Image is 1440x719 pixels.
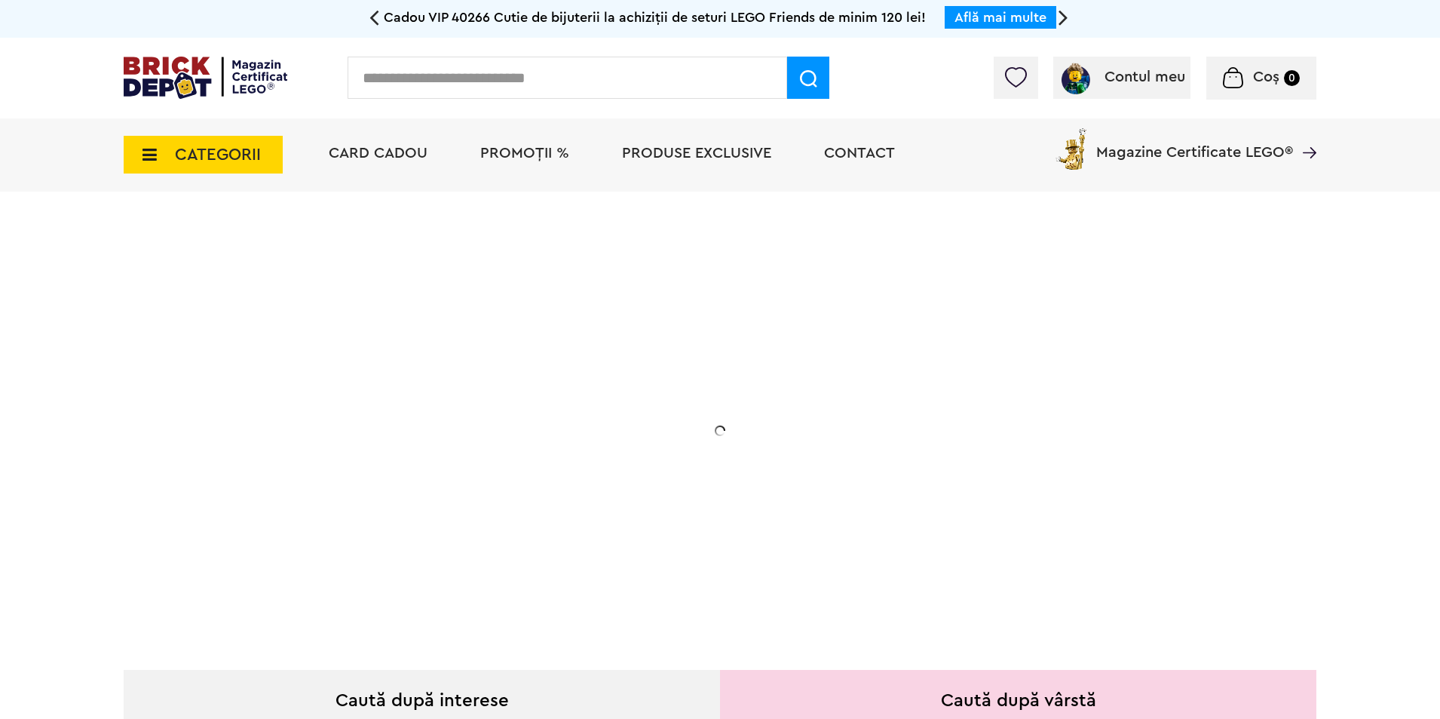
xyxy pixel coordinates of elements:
[231,411,532,475] h2: Seria de sărbători: Fantomă luminoasă. Promoția este valabilă în perioada [DATE] - [DATE].
[480,146,569,161] a: PROMOȚII %
[329,146,427,161] a: Card Cadou
[954,11,1046,24] a: Află mai multe
[231,509,532,527] div: Află detalii
[1284,70,1300,86] small: 0
[824,146,895,161] a: Contact
[622,146,771,161] a: Produse exclusive
[1059,69,1185,84] a: Contul meu
[231,342,532,396] h1: Cadou VIP 40772
[384,11,926,24] span: Cadou VIP 40266 Cutie de bijuterii la achiziții de seturi LEGO Friends de minim 120 lei!
[1096,125,1293,160] span: Magazine Certificate LEGO®
[1105,69,1185,84] span: Contul meu
[1293,125,1316,140] a: Magazine Certificate LEGO®
[1253,69,1279,84] span: Coș
[175,146,261,163] span: CATEGORII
